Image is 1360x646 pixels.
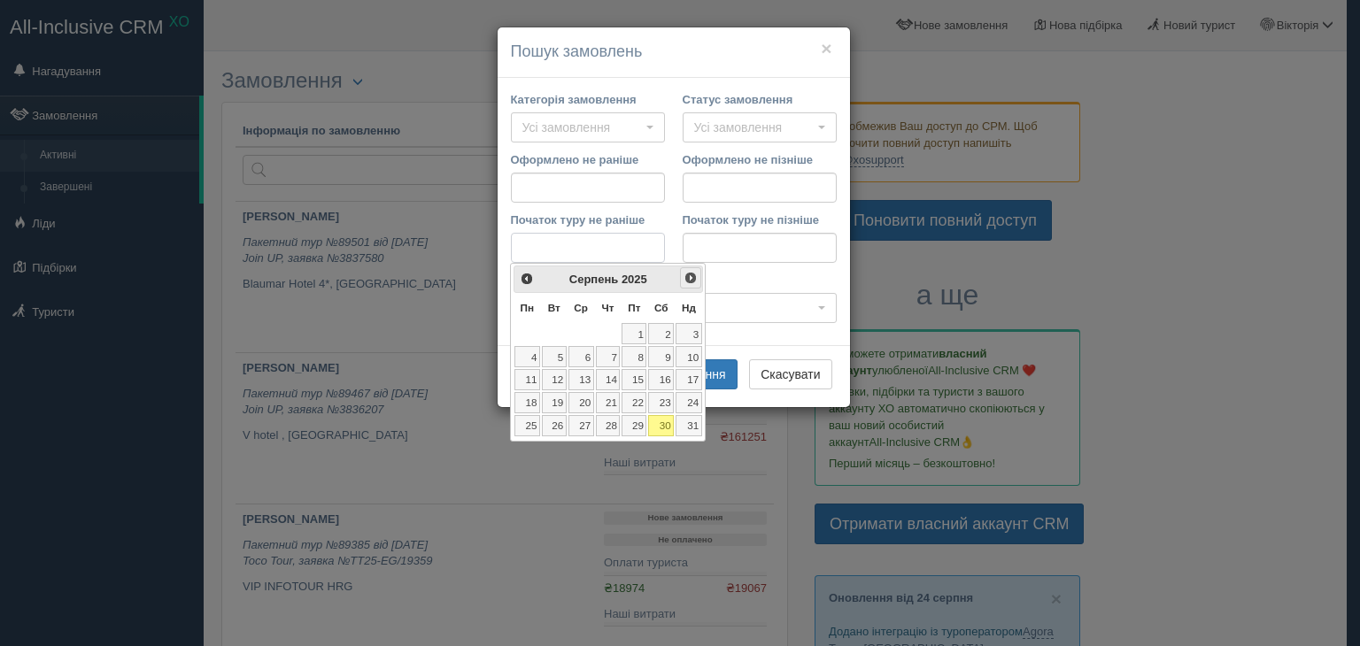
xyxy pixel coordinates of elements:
button: × [821,39,831,58]
span: Серпень [569,273,619,286]
span: Вівторок [548,302,560,313]
a: 4 [514,346,540,367]
span: Неділя [682,302,696,313]
a: 31 [676,415,702,436]
a: 27 [568,415,594,436]
span: 2025 [622,273,647,286]
a: 1 [622,323,646,344]
span: П [628,302,640,313]
a: 29 [622,415,646,436]
a: 24 [676,392,702,413]
span: Понеділок [521,302,534,313]
a: 6 [568,346,594,367]
span: Наст> [684,271,698,285]
a: 11 [514,369,540,390]
h4: Пошук замовлень [511,41,837,64]
label: Статус замовлення [683,91,837,108]
label: Категорія замовлення [511,91,665,108]
label: Початок туру не пізніше [683,211,837,228]
button: Скасувати [749,359,831,389]
a: 25 [514,415,540,436]
a: 8 [622,346,646,367]
a: 2 [648,323,674,344]
label: Оформлено не пізніше [683,151,837,168]
a: 12 [542,369,567,390]
span: Середа [574,302,588,313]
a: 13 [568,369,594,390]
label: Початок туру не раніше [511,211,665,228]
a: 15 [622,369,646,390]
a: 23 [648,392,674,413]
button: Усі замовлення [511,112,665,142]
a: 21 [596,392,621,413]
a: 14 [596,369,621,390]
a: 28 [596,415,621,436]
label: Оформлено не раніше [511,151,665,168]
a: 7 [596,346,621,367]
a: 16 [648,369,674,390]
span: Субота [654,302,668,313]
a: 22 [622,392,646,413]
a: 20 [568,392,594,413]
a: 10 [676,346,702,367]
a: 3 [676,323,702,344]
a: 17 [676,369,702,390]
a: <Попер [516,268,537,288]
button: Усі замовлення [683,112,837,142]
span: <Попер [520,272,534,286]
a: 5 [542,346,567,367]
a: Наст> [680,267,700,288]
a: 18 [514,392,540,413]
span: Четвер [602,302,614,313]
a: 19 [542,392,567,413]
span: Усі замовлення [694,119,814,136]
a: 9 [648,346,674,367]
span: Усі замовлення [522,119,642,136]
a: 30 [648,415,674,436]
a: 26 [542,415,567,436]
